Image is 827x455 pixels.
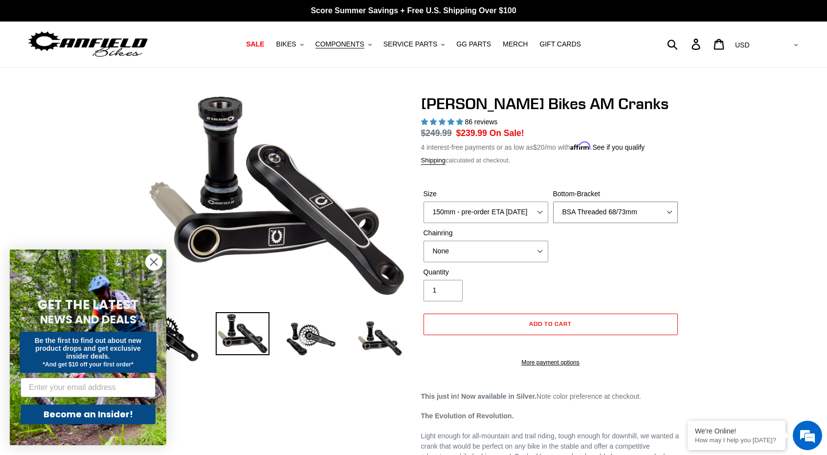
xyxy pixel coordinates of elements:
[421,128,452,138] s: $249.99
[672,33,697,55] input: Search
[592,143,645,151] a: See if you qualify - Learn more about Affirm Financing (opens in modal)
[535,38,586,51] a: GIFT CARDS
[311,38,377,51] button: COMPONENTS
[421,140,645,153] p: 4 interest-free payments or as low as /mo with .
[424,314,678,335] button: Add to cart
[695,436,778,444] p: How may I help you today?
[421,118,465,126] span: 4.97 stars
[503,40,528,48] span: MERCH
[424,267,548,277] label: Quantity
[553,189,678,199] label: Bottom-Bracket
[271,38,308,51] button: BIKES
[241,38,269,51] a: SALE
[145,253,162,271] button: Close dialog
[421,392,537,400] strong: This just in! Now available in Silver.
[379,38,449,51] button: SERVICE PARTS
[456,40,491,48] span: GG PARTS
[498,38,533,51] a: MERCH
[353,312,406,366] img: Load image into Gallery viewer, CANFIELD-AM_DH-CRANKS
[421,412,514,420] strong: The Evolution of Revolution.
[456,128,487,138] span: $239.99
[43,361,133,368] span: *And get $10 off your first order*
[35,337,142,360] span: Be the first to find out about new product drops and get exclusive insider deals.
[284,312,338,366] img: Load image into Gallery viewer, Canfield Bikes AM Cranks
[570,142,591,150] span: Affirm
[421,157,446,165] a: Shipping
[424,228,548,238] label: Chainring
[465,118,497,126] span: 86 reviews
[695,427,778,435] div: We're Online!
[533,143,544,151] span: $20
[421,156,680,165] div: calculated at checkout.
[539,40,581,48] span: GIFT CARDS
[424,189,548,199] label: Size
[21,378,156,397] input: Enter your email address
[38,296,138,314] span: GET THE LATEST
[21,405,156,424] button: Become an Insider!
[315,40,364,48] span: COMPONENTS
[383,40,437,48] span: SERVICE PARTS
[216,312,269,355] img: Load image into Gallery viewer, Canfield Cranks
[27,29,149,60] img: Canfield Bikes
[529,320,572,327] span: Add to cart
[424,358,678,367] a: More payment options
[40,312,136,327] span: NEWS AND DEALS
[246,40,264,48] span: SALE
[421,391,680,402] p: Note color preference at checkout.
[276,40,296,48] span: BIKES
[490,127,524,139] span: On Sale!
[421,94,680,113] h1: [PERSON_NAME] Bikes AM Cranks
[451,38,496,51] a: GG PARTS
